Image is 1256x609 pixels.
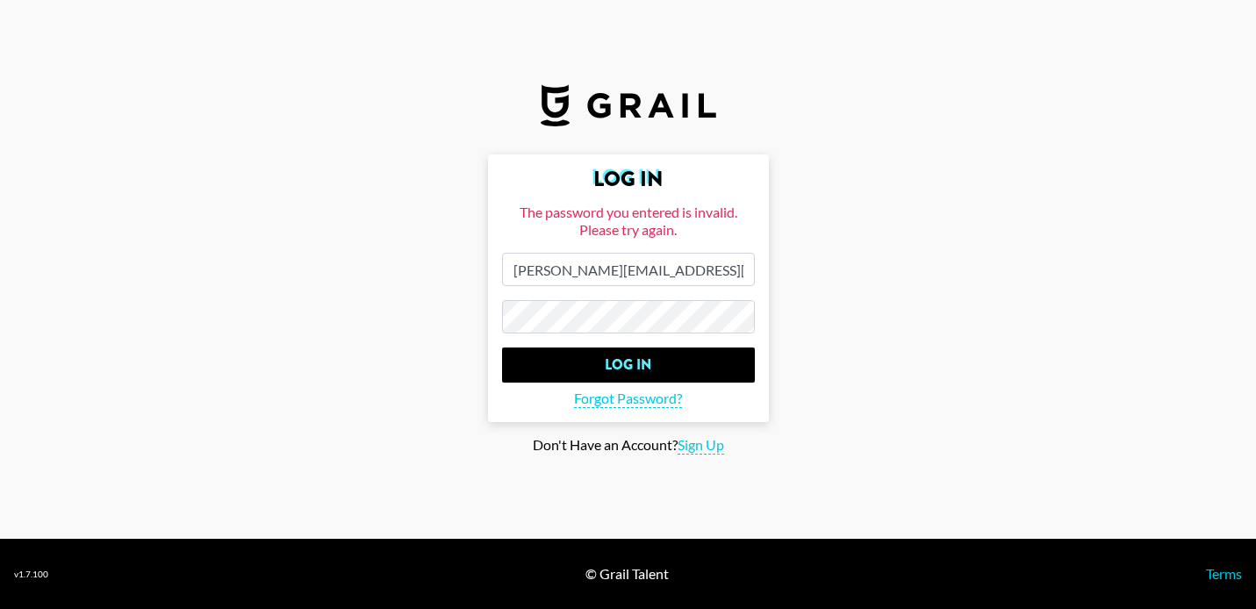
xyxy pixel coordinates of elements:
[14,436,1242,455] div: Don't Have an Account?
[502,253,755,286] input: Email
[541,84,716,126] img: Grail Talent Logo
[502,204,755,239] div: The password you entered is invalid. Please try again.
[574,390,682,408] span: Forgot Password?
[1206,565,1242,582] a: Terms
[678,436,724,455] span: Sign Up
[585,565,669,583] div: © Grail Talent
[14,569,48,580] div: v 1.7.100
[502,347,755,383] input: Log In
[502,168,755,190] h2: Log In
